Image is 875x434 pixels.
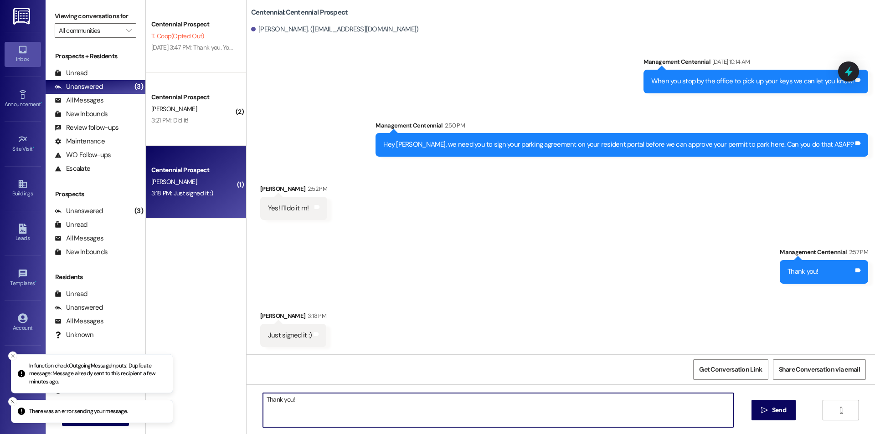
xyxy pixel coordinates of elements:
div: 2:52 PM [305,184,327,194]
div: Residents [46,272,145,282]
label: Viewing conversations for [55,9,136,23]
div: Unread [55,220,87,230]
span: • [35,279,36,285]
div: (3) [132,204,145,218]
div: All Messages [55,96,103,105]
div: 3:18 PM [305,311,326,321]
div: New Inbounds [55,247,108,257]
button: Send [751,400,796,420]
div: New Inbounds [55,109,108,119]
div: Unread [55,68,87,78]
div: (3) [132,80,145,94]
div: Hey [PERSON_NAME], we need you to sign your parking agreement on your resident portal before we c... [383,140,854,149]
div: Management Centennial [376,121,868,133]
span: Share Conversation via email [779,365,860,374]
div: Unanswered [55,82,103,92]
div: Prospects [46,189,145,199]
span: • [41,100,42,106]
div: Review follow-ups [55,123,118,133]
b: Centennial: Centennial Prospect [251,8,348,17]
i:  [838,407,844,414]
div: Centennial Prospect [151,92,236,102]
img: ResiDesk Logo [13,8,32,25]
span: • [33,144,34,151]
div: Unanswered [55,303,103,312]
div: Unread [55,289,87,299]
button: Close toast [8,397,17,406]
div: All Messages [55,317,103,326]
i:  [761,407,768,414]
div: Yes! I'll do it rn! [268,204,309,213]
a: Account [5,311,41,335]
a: Templates • [5,266,41,291]
a: Buildings [5,176,41,201]
i:  [126,27,131,34]
div: Escalate [55,164,90,174]
div: Centennial Prospect [151,165,236,175]
div: Centennial Prospect [151,20,236,29]
div: Unanswered [55,206,103,216]
div: Thank you! [787,267,818,276]
div: 2:50 PM [443,121,465,130]
a: Inbox [5,42,41,66]
div: Just signed it :) [268,331,312,340]
div: 3:21 PM: Did it! [151,116,188,124]
div: Management Centennial [780,247,868,260]
div: Maintenance [55,137,105,146]
span: Send [772,405,786,415]
button: Close toast [8,351,17,360]
p: In function checkOutgoingMessageInputs: Duplicate message: Message already sent to this recipient... [29,362,165,386]
span: T. Coop (Opted Out) [151,32,204,40]
a: Site Visit • [5,132,41,156]
div: 3:18 PM: Just signed it :) [151,189,213,197]
div: Prospects + Residents [46,51,145,61]
div: [PERSON_NAME]. ([EMAIL_ADDRESS][DOMAIN_NAME]) [251,25,419,34]
p: There was an error sending your message. [29,408,128,416]
div: [PERSON_NAME] [260,184,327,197]
div: [DATE] 10:14 AM [710,57,750,66]
div: [DATE] 3:47 PM: Thank you. You will no longer receive texts from this thread. Please reply with '... [151,43,601,51]
div: 2:57 PM [847,247,868,257]
a: Leads [5,221,41,245]
button: Get Conversation Link [693,359,768,380]
div: [PERSON_NAME] [260,311,326,324]
span: [PERSON_NAME] [151,105,197,113]
div: Unknown [55,330,93,340]
span: [PERSON_NAME] [151,178,197,186]
div: WO Follow-ups [55,150,111,160]
div: All Messages [55,234,103,243]
textarea: Thank you! [263,393,733,427]
span: Get Conversation Link [699,365,762,374]
input: All communities [59,23,122,38]
div: Management Centennial [643,57,868,70]
button: Share Conversation via email [773,359,866,380]
a: Support [5,355,41,380]
div: When you stop by the office to pick up your keys we can let you know! [651,77,854,86]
